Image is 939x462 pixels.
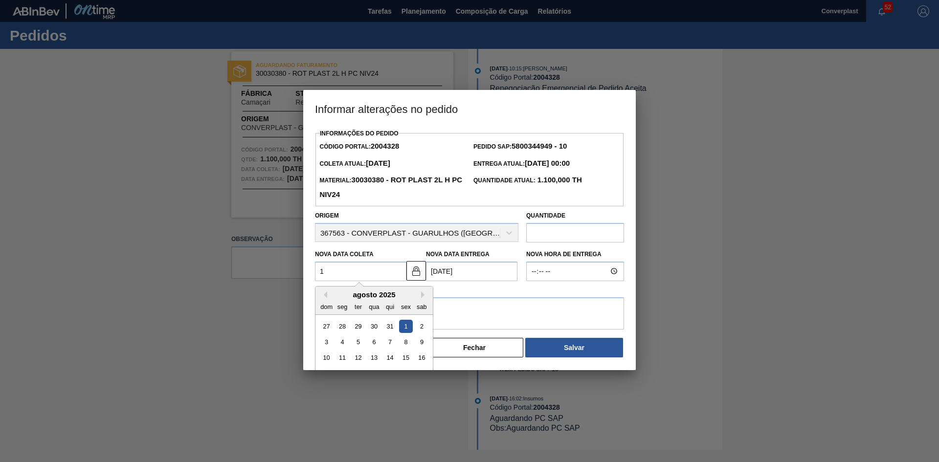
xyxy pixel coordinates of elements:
div: ter [352,300,365,313]
div: Choose domingo, 10 de agosto de 2025 [320,351,333,364]
div: sab [415,300,428,313]
div: Choose terça-feira, 29 de julho de 2025 [352,319,365,332]
div: Choose terça-feira, 5 de agosto de 2025 [352,335,365,349]
label: Nova Data Coleta [315,251,374,258]
div: Choose segunda-feira, 11 de agosto de 2025 [336,351,349,364]
div: Choose sexta-feira, 15 de agosto de 2025 [399,351,412,364]
span: Material: [319,177,462,198]
button: Salvar [525,338,623,357]
div: Choose domingo, 17 de agosto de 2025 [320,367,333,380]
strong: 2004328 [371,142,399,150]
div: Choose segunda-feira, 28 de julho de 2025 [336,319,349,332]
div: sex [399,300,412,313]
div: Choose quarta-feira, 13 de agosto de 2025 [367,351,380,364]
div: qua [367,300,380,313]
div: Choose sexta-feira, 1 de agosto de 2025 [399,319,412,332]
img: locked [410,265,422,277]
div: Choose quarta-feira, 6 de agosto de 2025 [367,335,380,349]
label: Nova Data Entrega [426,251,490,258]
div: Choose terça-feira, 12 de agosto de 2025 [352,351,365,364]
div: Choose domingo, 3 de agosto de 2025 [320,335,333,349]
div: month 2025-08 [318,318,429,413]
label: Nova Hora de Entrega [526,247,624,262]
div: Choose quarta-feira, 20 de agosto de 2025 [367,367,380,380]
button: Fechar [425,338,523,357]
input: dd/mm/yyyy [426,262,517,281]
div: Choose quinta-feira, 7 de agosto de 2025 [383,335,397,349]
strong: 5800344949 - 10 [512,142,567,150]
div: Choose sábado, 2 de agosto de 2025 [415,319,428,332]
h3: Informar alterações no pedido [303,90,636,127]
div: Choose quinta-feira, 21 de agosto de 2025 [383,367,397,380]
label: Origem [315,212,339,219]
strong: [DATE] 00:00 [525,159,570,167]
span: Entrega Atual: [473,160,570,167]
div: Choose sábado, 9 de agosto de 2025 [415,335,428,349]
button: Next Month [421,291,428,298]
label: Quantidade [526,212,565,219]
div: Choose segunda-feira, 4 de agosto de 2025 [336,335,349,349]
div: Choose sábado, 23 de agosto de 2025 [415,367,428,380]
div: Choose terça-feira, 19 de agosto de 2025 [352,367,365,380]
span: Pedido SAP: [473,143,567,150]
span: Código Portal: [319,143,399,150]
strong: 30030380 - ROT PLAST 2L H PC NIV24 [319,176,462,198]
div: Choose sábado, 16 de agosto de 2025 [415,351,428,364]
button: locked [406,261,426,281]
strong: 1.100,000 TH [536,176,582,184]
div: qui [383,300,397,313]
label: Informações do Pedido [320,130,399,137]
div: Choose sexta-feira, 22 de agosto de 2025 [399,367,412,380]
div: seg [336,300,349,313]
div: Choose quarta-feira, 30 de julho de 2025 [367,319,380,332]
div: agosto 2025 [315,290,433,299]
span: Coleta Atual: [319,160,390,167]
div: Choose quinta-feira, 31 de julho de 2025 [383,319,397,332]
div: Choose sexta-feira, 8 de agosto de 2025 [399,335,412,349]
div: Choose domingo, 27 de julho de 2025 [320,319,333,332]
div: Choose quinta-feira, 14 de agosto de 2025 [383,351,397,364]
label: Observação [315,284,624,298]
button: Previous Month [320,291,327,298]
span: Quantidade Atual: [473,177,582,184]
strong: [DATE] [366,159,390,167]
input: dd/mm/yyyy [315,262,406,281]
div: Choose segunda-feira, 18 de agosto de 2025 [336,367,349,380]
div: dom [320,300,333,313]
